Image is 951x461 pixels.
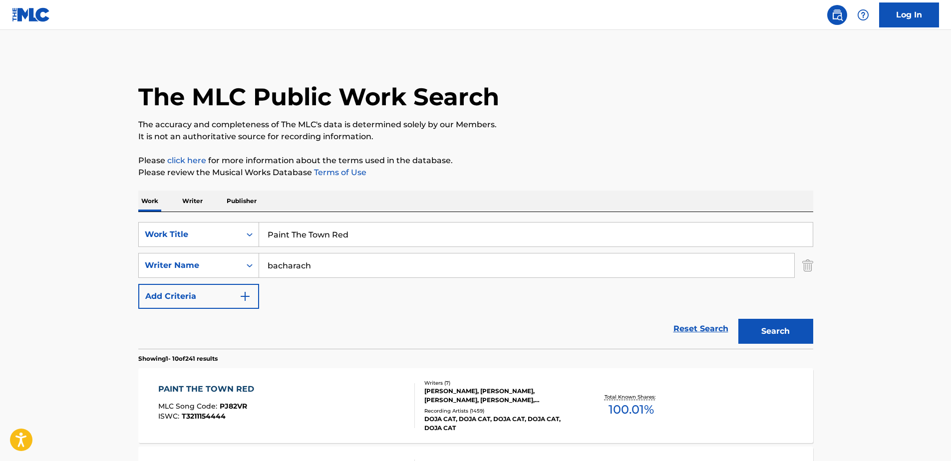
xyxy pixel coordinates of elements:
img: help [857,9,869,21]
a: Public Search [827,5,847,25]
div: DOJA CAT, DOJA CAT, DOJA CAT, DOJA CAT, DOJA CAT [424,415,575,433]
div: Work Title [145,229,235,240]
p: Please for more information about the terms used in the database. [138,155,813,167]
div: Writer Name [145,259,235,271]
div: Recording Artists ( 1459 ) [424,407,575,415]
a: PAINT THE TOWN REDMLC Song Code:PJ82VRISWC:T3211154444Writers (7)[PERSON_NAME], [PERSON_NAME], [P... [138,368,813,443]
p: Total Known Shares: [605,393,658,401]
span: 100.01 % [609,401,654,419]
div: [PERSON_NAME], [PERSON_NAME], [PERSON_NAME], [PERSON_NAME], [PERSON_NAME], [PERSON_NAME], [PERSON... [424,387,575,405]
img: 9d2ae6d4665cec9f34b9.svg [239,290,251,302]
p: It is not an authoritative source for recording information. [138,131,813,143]
a: Reset Search [668,318,733,340]
img: MLC Logo [12,7,50,22]
span: T3211154444 [182,412,226,421]
button: Search [738,319,813,344]
a: Terms of Use [312,168,366,177]
h1: The MLC Public Work Search [138,82,499,112]
img: Delete Criterion [802,253,813,278]
div: PAINT THE TOWN RED [158,383,259,395]
form: Search Form [138,222,813,349]
div: Writers ( 7 ) [424,379,575,387]
p: The accuracy and completeness of The MLC's data is determined solely by our Members. [138,119,813,131]
p: Showing 1 - 10 of 241 results [138,354,218,363]
img: search [831,9,843,21]
span: MLC Song Code : [158,402,220,411]
button: Add Criteria [138,284,259,309]
a: click here [167,156,206,165]
p: Work [138,191,161,212]
a: Log In [879,2,939,27]
span: PJ82VR [220,402,247,411]
div: Help [853,5,873,25]
span: ISWC : [158,412,182,421]
p: Writer [179,191,206,212]
p: Publisher [224,191,260,212]
p: Please review the Musical Works Database [138,167,813,179]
